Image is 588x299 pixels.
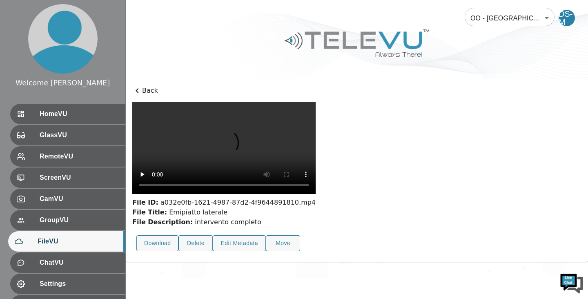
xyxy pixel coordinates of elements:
span: ChatVU [40,258,119,268]
div: Minimize live chat window [134,4,154,24]
div: intervento completo [132,217,316,227]
div: ChatVU [10,252,125,273]
div: GlassVU [10,125,125,145]
div: RemoteVU [10,146,125,167]
p: Back [132,86,581,96]
img: d_736959983_company_1615157101543_736959983 [14,38,34,58]
div: Chat with us now [42,43,137,54]
span: Settings [40,279,119,289]
div: Settings [10,274,125,294]
span: HomeVU [40,109,119,119]
span: GlassVU [40,130,119,140]
div: FileVU [8,231,125,252]
div: CamVU [10,189,125,209]
span: FileVU [38,237,119,246]
img: Logo [283,26,430,60]
span: RemoteVU [40,152,119,161]
div: GroupVU [10,210,125,230]
span: ScreenVU [40,173,119,183]
button: Move [266,235,300,251]
span: We're online! [47,94,113,177]
div: DS-M [559,10,575,26]
span: CamVU [40,194,119,204]
div: Welcome [PERSON_NAME] [16,78,110,88]
span: GroupVU [40,215,119,225]
strong: File ID: [132,199,158,206]
div: OO - [GEOGRAPHIC_DATA] - [PERSON_NAME] [MTRP] [465,7,555,29]
div: HomeVU [10,104,125,124]
button: Delete [178,235,213,251]
div: Emipiatto laterale [132,208,316,217]
button: Edit Metadata [213,235,266,251]
strong: File Description: [132,218,193,226]
button: Download [136,235,178,251]
div: a032e0fb-1621-4987-87d2-4f9644891810.mp4 [132,198,316,208]
textarea: Type your message and hit 'Enter' [4,206,156,235]
div: ScreenVU [10,167,125,188]
img: profile.png [28,4,98,74]
strong: File Title: [132,208,167,216]
img: Chat Widget [559,270,584,295]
